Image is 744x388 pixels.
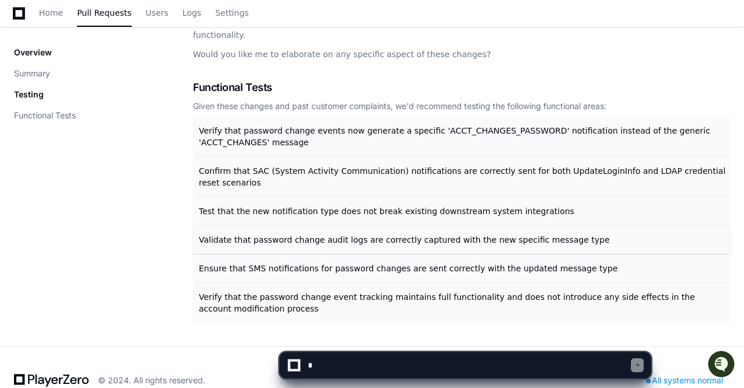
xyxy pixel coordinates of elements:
[12,46,212,65] div: Welcome
[199,292,695,313] span: Verify that the password change event tracking maintains full functionality and does not introduc...
[14,47,52,58] p: Overview
[82,181,141,191] a: Powered byPylon
[183,9,201,16] span: Logs
[36,156,94,165] span: [PERSON_NAME]
[193,79,272,96] span: Functional Tests
[146,9,169,16] span: Users
[40,98,148,107] div: We're available if you need us!
[199,166,725,187] span: Confirm that SAC (System Activity Communication) notifications are correctly sent for both Update...
[40,86,191,98] div: Start new chat
[193,15,730,42] p: The modification creates a clearer, more specific event classification for password changes witho...
[199,126,710,147] span: Verify that password change events now generate a specific 'ACCT_CHANGES_PASSWORD' notification i...
[12,86,33,107] img: 1756235613930-3d25f9e4-fa56-45dd-b3ad-e072dfbd1548
[98,375,205,386] div: © 2024. All rights reserved.
[14,110,76,121] button: Functional Tests
[14,68,50,79] button: Summary
[215,9,248,16] span: Settings
[181,124,212,138] button: See all
[707,349,738,381] iframe: Open customer support
[199,264,617,273] span: Ensure that SMS notifications for password changes are sent correctly with the updated message type
[198,90,212,104] button: Start new chat
[12,145,30,163] img: Chakravarthi Ponnuru
[77,9,131,16] span: Pull Requests
[193,100,730,112] div: Given these changes and past customer complaints, we'd recommend testing the following functional...
[39,9,63,16] span: Home
[14,89,44,100] p: Testing
[12,11,35,34] img: PlayerZero
[97,156,101,165] span: •
[116,182,141,191] span: Pylon
[103,156,127,165] span: [DATE]
[199,207,574,216] span: Test that the new notification type does not break existing downstream system integrations
[12,127,78,136] div: Past conversations
[199,235,610,244] span: Validate that password change audit logs are correctly captured with the new specific message type
[193,48,730,61] p: Would you like me to elaborate on any specific aspect of these changes?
